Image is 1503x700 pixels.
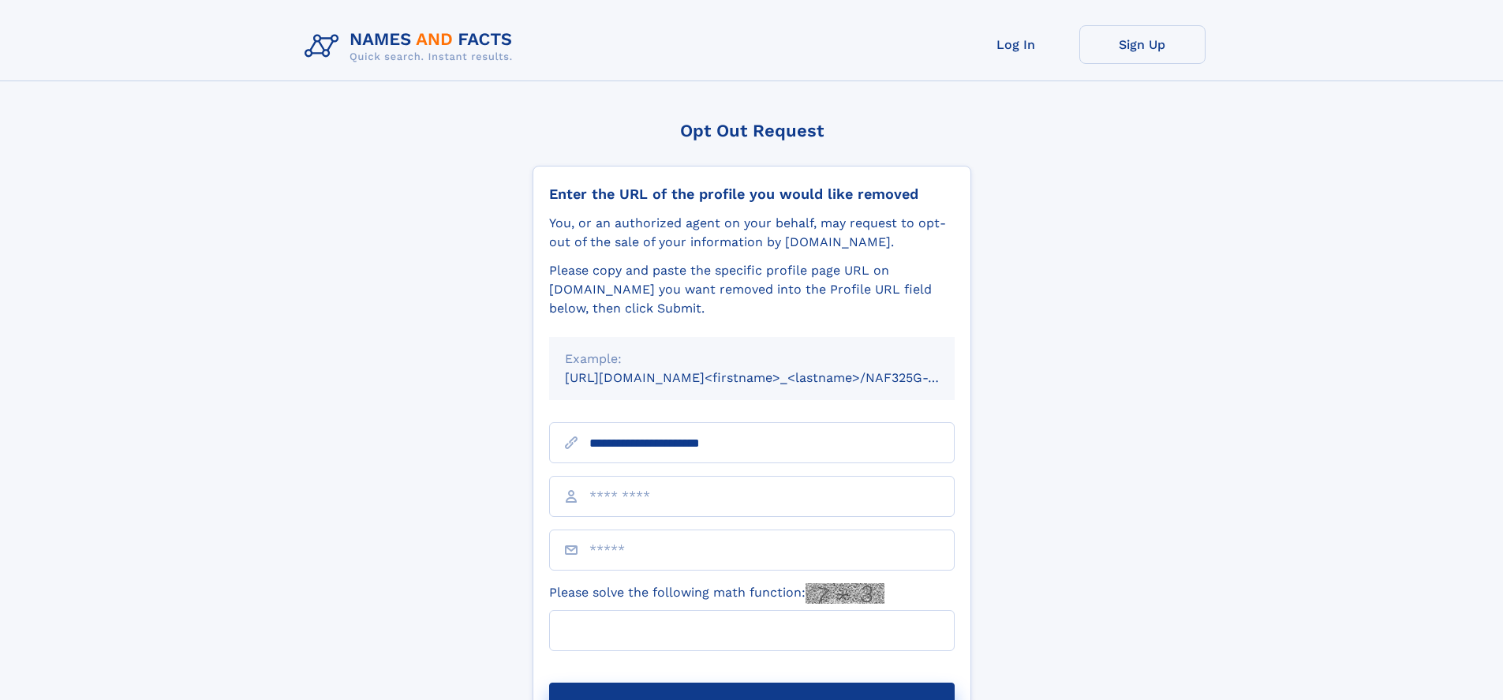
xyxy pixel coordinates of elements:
label: Please solve the following math function: [549,583,884,604]
div: Example: [565,350,939,369]
img: Logo Names and Facts [298,25,525,68]
div: Enter the URL of the profile you would like removed [549,185,955,203]
small: [URL][DOMAIN_NAME]<firstname>_<lastname>/NAF325G-xxxxxxxx [565,370,985,385]
div: Please copy and paste the specific profile page URL on [DOMAIN_NAME] you want removed into the Pr... [549,261,955,318]
div: You, or an authorized agent on your behalf, may request to opt-out of the sale of your informatio... [549,214,955,252]
a: Log In [953,25,1079,64]
div: Opt Out Request [533,121,971,140]
a: Sign Up [1079,25,1206,64]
